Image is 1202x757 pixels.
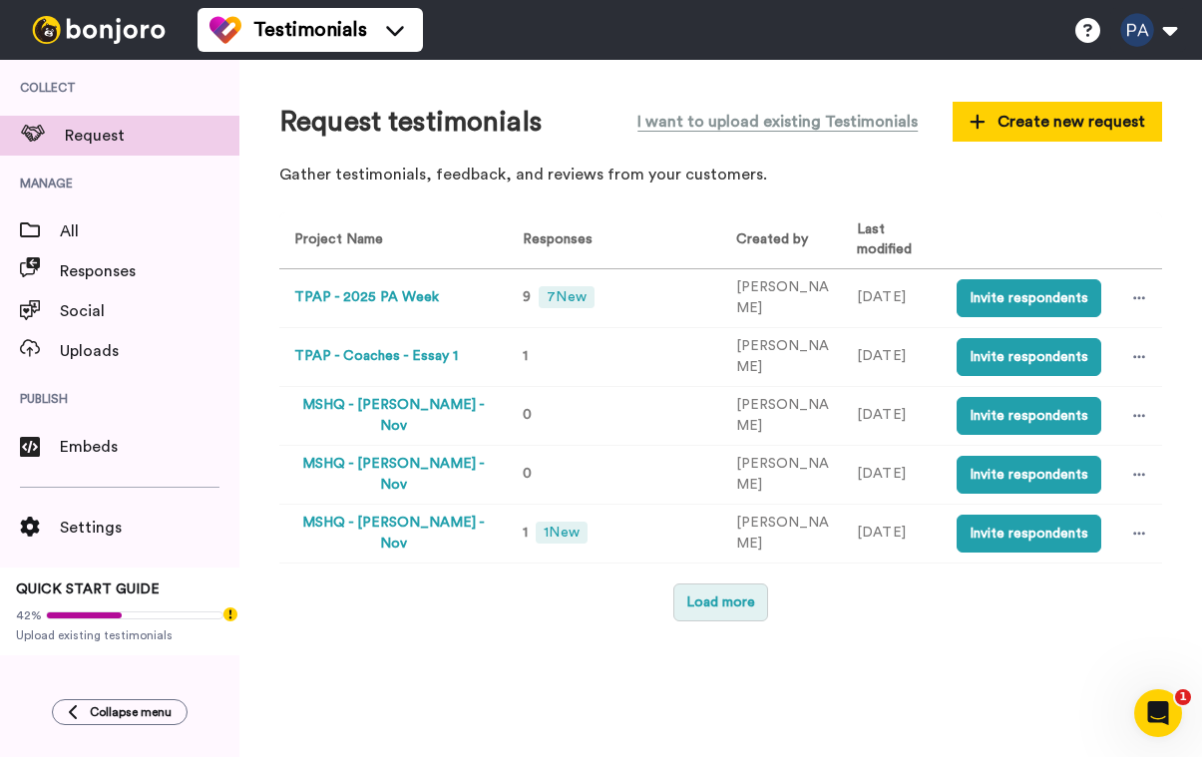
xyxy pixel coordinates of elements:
button: Invite respondents [957,515,1101,553]
td: [PERSON_NAME] [721,327,843,386]
span: Upload existing testimonials [16,627,223,643]
button: MSHQ - [PERSON_NAME] - Nov [294,454,492,496]
td: [PERSON_NAME] [721,445,843,504]
span: Create new request [970,110,1145,134]
span: 1 [523,349,528,363]
img: tm-color.svg [209,14,241,46]
th: Project Name [279,212,500,268]
span: Settings [60,516,239,540]
span: 9 [523,290,531,304]
button: Create new request [953,102,1162,142]
button: MSHQ - [PERSON_NAME] - Nov [294,395,492,437]
div: Tooltip anchor [221,605,239,623]
span: Responses [60,259,239,283]
span: 42% [16,607,42,623]
span: Embeds [60,435,239,459]
button: Invite respondents [957,279,1101,317]
button: Collapse menu [52,699,188,725]
td: [PERSON_NAME] [721,268,843,327]
td: [DATE] [842,386,942,445]
td: [DATE] [842,504,942,563]
h1: Request testimonials [279,107,542,138]
span: Collapse menu [90,704,172,720]
button: I want to upload existing Testimonials [622,100,933,144]
button: Load more [673,583,768,621]
span: I want to upload existing Testimonials [637,110,918,134]
span: 0 [523,467,532,481]
button: TPAP - 2025 PA Week [294,287,439,308]
img: bj-logo-header-white.svg [24,16,174,44]
th: Created by [721,212,843,268]
button: TPAP - Coaches - Essay 1 [294,346,458,367]
iframe: Intercom live chat [1134,689,1182,737]
p: Gather testimonials, feedback, and reviews from your customers. [279,164,1162,187]
span: 1 [523,526,528,540]
span: 1 New [536,522,587,544]
button: Invite respondents [957,397,1101,435]
span: QUICK START GUIDE [16,582,160,596]
span: Testimonials [253,16,367,44]
span: All [60,219,239,243]
button: MSHQ - [PERSON_NAME] - Nov [294,513,492,555]
span: Responses [515,232,593,246]
td: [PERSON_NAME] [721,504,843,563]
td: [DATE] [842,268,942,327]
span: Social [60,299,239,323]
span: Uploads [60,339,239,363]
td: [PERSON_NAME] [721,386,843,445]
span: 1 [1175,689,1191,705]
button: Invite respondents [957,456,1101,494]
td: [DATE] [842,327,942,386]
span: 7 New [539,286,594,308]
td: [DATE] [842,445,942,504]
span: 0 [523,408,532,422]
button: Invite respondents [957,338,1101,376]
th: Last modified [842,212,942,268]
span: Request [65,124,239,148]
